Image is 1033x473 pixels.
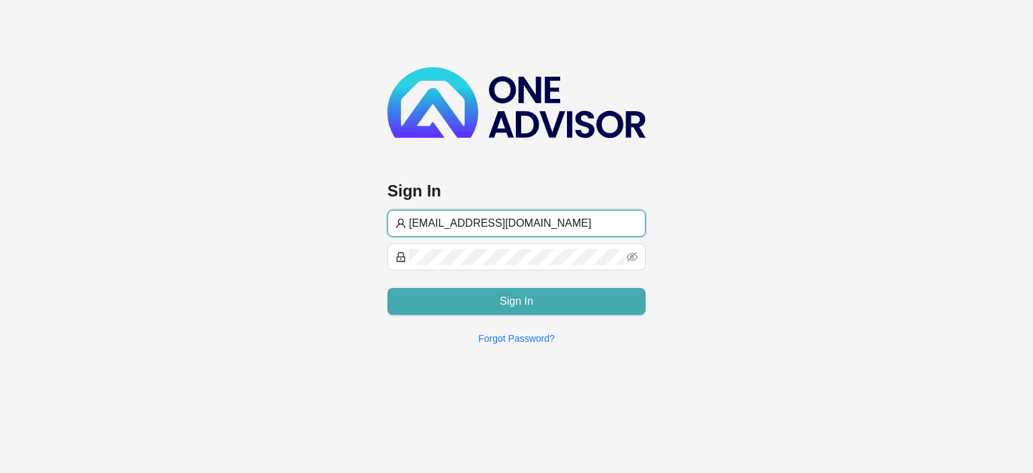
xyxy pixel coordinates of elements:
h3: Sign In [387,180,646,202]
span: lock [395,252,406,262]
span: Sign In [500,293,533,310]
a: Forgot Password? [478,333,555,344]
button: Sign In [387,288,646,315]
span: user [395,218,406,229]
img: b89e593ecd872904241dc73b71df2e41-logo-dark.svg [387,67,646,138]
input: Username [409,215,638,231]
span: eye-invisible [627,252,638,262]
